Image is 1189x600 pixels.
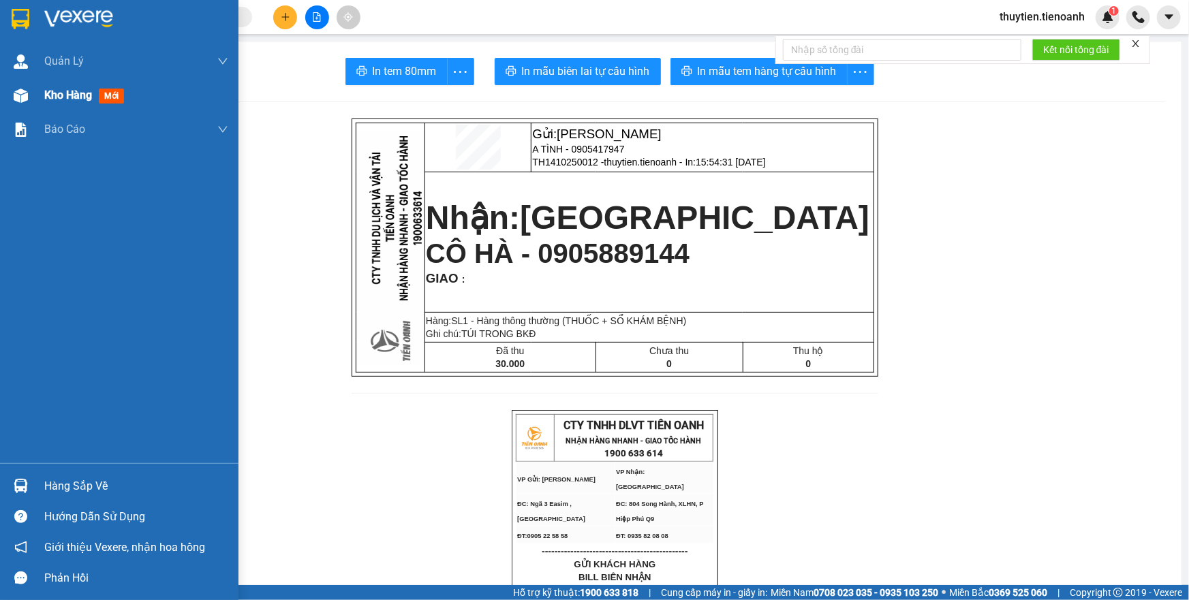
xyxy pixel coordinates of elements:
[520,200,869,236] span: [GEOGRAPHIC_DATA]
[14,541,27,554] span: notification
[793,345,824,356] span: Thu hộ
[1043,42,1109,57] span: Kết nối tổng đài
[649,345,689,356] span: Chưa thu
[1057,585,1060,600] span: |
[949,585,1047,600] span: Miền Bắc
[337,5,360,29] button: aim
[517,501,585,522] span: ĐC: Ngã 3 Easim ,[GEOGRAPHIC_DATA]
[44,539,205,556] span: Giới thiệu Vexere, nhận hoa hồng
[426,328,536,339] span: Ghi chú:
[517,476,596,483] span: VP Gửi: [PERSON_NAME]
[91,39,320,63] span: thuytien.tienoanh - In:
[12,9,29,29] img: logo-vxr
[563,419,704,432] span: CTY TNHH DLVT TIẾN OANH
[1032,39,1120,61] button: Kết nối tổng đài
[1163,11,1175,23] span: caret-down
[459,274,465,285] span: :
[578,572,651,582] span: BILL BIÊN NHẬN
[517,533,568,539] span: ĐT:0905 22 58 58
[312,12,322,22] span: file-add
[1109,6,1119,16] sup: 1
[281,12,290,22] span: plus
[783,39,1021,61] input: Nhập số tổng đài
[814,587,938,598] strong: 0708 023 035 - 0935 103 250
[989,587,1047,598] strong: 0369 525 060
[848,63,874,80] span: more
[91,7,219,22] span: Gửi:
[7,76,357,149] strong: Nhận:
[305,5,329,29] button: file-add
[44,52,84,69] span: Quản Lý
[771,585,938,600] span: Miền Nam
[681,65,692,78] span: printer
[942,590,946,595] span: ⚪️
[44,507,228,527] div: Hướng dẫn sử dụng
[517,421,551,455] img: logo
[522,63,650,80] span: In mẫu biên lai tự cấu hình
[604,448,663,458] strong: 1900 633 614
[14,54,28,69] img: warehouse-icon
[14,479,28,493] img: warehouse-icon
[666,358,672,369] span: 0
[1111,6,1116,16] span: 1
[670,58,848,85] button: printerIn mẫu tem hàng tự cấu hình
[273,5,297,29] button: plus
[448,63,474,80] span: more
[557,127,661,141] span: [PERSON_NAME]
[373,63,437,80] span: In tem 80mm
[426,271,459,285] span: GIAO
[616,469,684,490] span: VP Nhận: [GEOGRAPHIC_DATA]
[649,585,651,600] span: |
[698,63,837,80] span: In mẫu tem hàng tự cấu hình
[566,437,702,445] strong: NHẬN HÀNG NHANH - GIAO TỐC HÀNH
[847,58,874,85] button: more
[604,157,766,168] span: thuytien.tienoanh - In:
[426,200,869,236] strong: Nhận:
[91,25,196,36] span: A TÌNH - 0905417947
[217,56,228,67] span: down
[495,358,525,369] span: 30.000
[91,39,320,63] span: 15:54:31 [DATE]
[44,476,228,496] div: Hàng sắp về
[661,585,767,600] span: Cung cấp máy in - giấy in:
[345,58,448,85] button: printerIn tem 80mm
[356,65,367,78] span: printer
[989,8,1096,25] span: thuytien.tienoanh
[1132,11,1145,23] img: phone-icon
[44,568,228,588] div: Phản hồi
[616,533,668,539] span: ĐT: 0935 82 08 08
[1131,39,1141,48] span: close
[805,358,811,369] span: 0
[14,510,27,523] span: question-circle
[91,39,320,63] span: TH1410250012 -
[115,7,219,22] span: [PERSON_NAME]
[696,157,765,168] span: 15:54:31 [DATE]
[513,585,638,600] span: Hỗ trợ kỹ thuật:
[574,559,656,569] span: GỬI KHÁCH HÀNG
[426,238,690,268] span: CÔ HÀ - 0905889144
[426,315,686,326] span: Hàng:SL
[461,328,536,339] span: TÚI TRONG BKĐ
[44,89,92,101] span: Kho hàng
[1102,11,1114,23] img: icon-new-feature
[506,65,516,78] span: printer
[616,501,703,522] span: ĐC: 804 Song Hành, XLHN, P Hiệp Phú Q9
[14,571,27,584] span: message
[217,124,228,135] span: down
[447,58,474,85] button: more
[1157,5,1181,29] button: caret-down
[532,157,765,168] span: TH1410250012 -
[532,127,661,141] span: Gửi:
[99,89,124,104] span: mới
[580,587,638,598] strong: 1900 633 818
[542,546,688,556] span: ----------------------------------------------
[532,144,624,155] span: A TÌNH - 0905417947
[14,123,28,137] img: solution-icon
[1113,588,1123,597] span: copyright
[463,315,686,326] span: 1 - Hàng thông thường (THUỐC + SỔ KHÁM BỆNH)
[44,121,85,138] span: Báo cáo
[343,12,353,22] span: aim
[496,345,524,356] span: Đã thu
[14,89,28,103] img: warehouse-icon
[495,58,661,85] button: printerIn mẫu biên lai tự cấu hình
